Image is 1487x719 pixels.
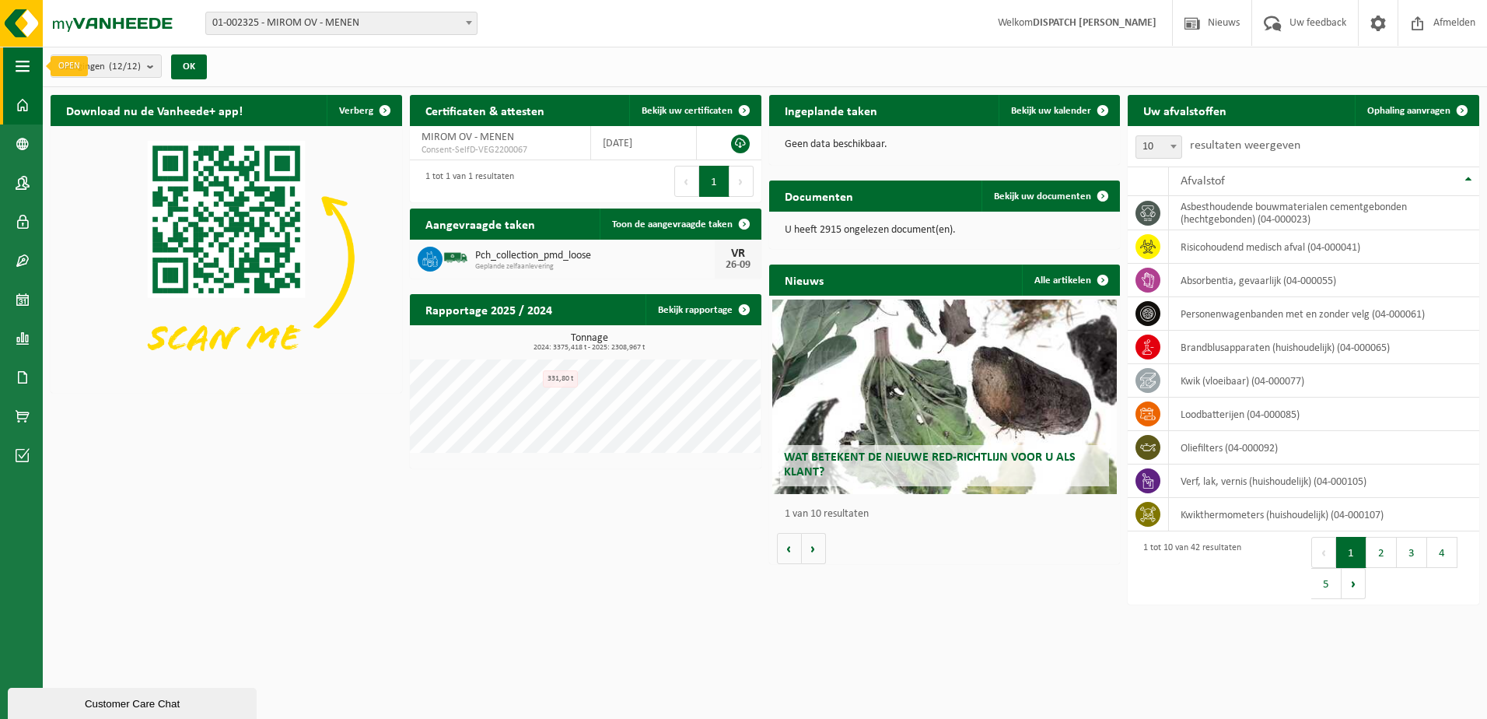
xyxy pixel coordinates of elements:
[674,166,699,197] button: Previous
[1181,175,1225,188] span: Afvalstof
[785,139,1105,150] p: Geen data beschikbaar.
[109,61,141,72] count: (12/12)
[8,685,260,719] iframe: chat widget
[1169,230,1479,264] td: risicohoudend medisch afval (04-000041)
[1366,537,1397,568] button: 2
[1342,568,1366,599] button: Next
[1169,196,1479,230] td: asbesthoudende bouwmaterialen cementgebonden (hechtgebonden) (04-000023)
[769,181,869,211] h2: Documenten
[994,191,1091,202] span: Bekijk uw documenten
[1135,535,1241,601] div: 1 tot 10 van 42 resultaten
[642,106,733,116] span: Bekijk uw certificaten
[410,294,568,324] h2: Rapportage 2025 / 2024
[543,370,578,388] div: 331,80 t
[1128,95,1242,125] h2: Uw afvalstoffen
[1011,106,1091,116] span: Bekijk uw kalender
[612,219,733,230] span: Toon de aangevraagde taken
[475,262,715,272] span: Geplande zelfaanlevering
[171,54,207,79] button: OK
[59,55,141,79] span: Vestigingen
[699,166,730,197] button: 1
[327,95,401,126] button: Verberg
[1367,106,1450,116] span: Ophaling aanvragen
[785,509,1113,520] p: 1 van 10 resultaten
[769,265,839,295] h2: Nieuws
[339,106,373,116] span: Verberg
[51,126,402,390] img: Download de VHEPlus App
[1190,139,1300,152] label: resultaten weergeven
[1169,264,1479,297] td: absorbentia, gevaarlijk (04-000055)
[1033,17,1156,29] strong: DISPATCH [PERSON_NAME]
[51,95,258,125] h2: Download nu de Vanheede+ app!
[1311,537,1336,568] button: Previous
[999,95,1118,126] a: Bekijk uw kalender
[1169,431,1479,465] td: oliefilters (04-000092)
[206,12,477,34] span: 01-002325 - MIROM OV - MENEN
[1169,364,1479,398] td: kwik (vloeibaar) (04-000077)
[1311,568,1342,599] button: 5
[1022,265,1118,296] a: Alle artikelen
[1169,398,1479,431] td: loodbatterijen (04-000085)
[410,209,551,239] h2: Aangevraagde taken
[772,300,1117,494] a: Wat betekent de nieuwe RED-richtlijn voor u als klant?
[1169,465,1479,498] td: verf, lak, vernis (huishoudelijk) (04-000105)
[422,132,514,143] span: MIROM OV - MENEN
[410,95,560,125] h2: Certificaten & attesten
[205,12,478,35] span: 01-002325 - MIROM OV - MENEN
[723,247,754,260] div: VR
[1397,537,1427,568] button: 3
[802,533,826,564] button: Volgende
[784,451,1076,479] span: Wat betekent de nieuwe RED-richtlijn voor u als klant?
[1169,498,1479,531] td: kwikthermometers (huishoudelijk) (04-000107)
[785,225,1105,236] p: U heeft 2915 ongelezen document(en).
[730,166,754,197] button: Next
[600,209,760,240] a: Toon de aangevraagde taken
[1169,297,1479,331] td: personenwagenbanden met en zonder velg (04-000061)
[422,144,579,156] span: Consent-SelfD-VEG2200067
[591,126,697,160] td: [DATE]
[418,333,761,352] h3: Tonnage
[1136,136,1181,158] span: 10
[1427,537,1457,568] button: 4
[646,294,760,325] a: Bekijk rapportage
[769,95,893,125] h2: Ingeplande taken
[418,344,761,352] span: 2024: 3375,418 t - 2025: 2308,967 t
[1355,95,1478,126] a: Ophaling aanvragen
[1135,135,1182,159] span: 10
[475,250,715,262] span: Pch_collection_pmd_loose
[723,260,754,271] div: 26-09
[51,54,162,78] button: Vestigingen(12/12)
[443,244,469,271] img: BL-SO-LV
[777,533,802,564] button: Vorige
[418,164,514,198] div: 1 tot 1 van 1 resultaten
[981,181,1118,212] a: Bekijk uw documenten
[629,95,760,126] a: Bekijk uw certificaten
[1169,331,1479,364] td: brandblusapparaten (huishoudelijk) (04-000065)
[1336,537,1366,568] button: 1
